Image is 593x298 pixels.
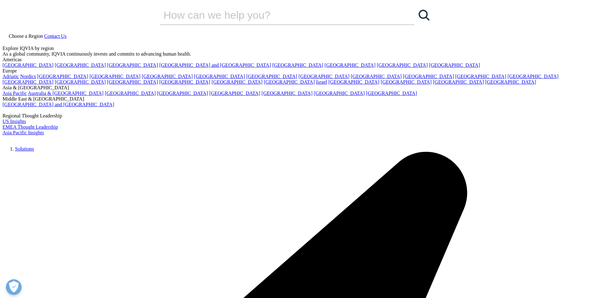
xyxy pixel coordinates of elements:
a: [GEOGRAPHIC_DATA] [272,62,323,68]
a: [GEOGRAPHIC_DATA] [105,91,156,96]
a: Australia & [GEOGRAPHIC_DATA] [28,91,103,96]
a: [GEOGRAPHIC_DATA] [485,79,536,85]
a: [GEOGRAPHIC_DATA] [507,74,558,79]
a: [GEOGRAPHIC_DATA] [142,74,193,79]
a: [GEOGRAPHIC_DATA] [246,74,297,79]
div: Middle East & [GEOGRAPHIC_DATA] [3,96,590,102]
a: Adriatic [3,74,19,79]
a: [GEOGRAPHIC_DATA] [433,79,484,85]
button: Open Preferences [6,279,22,295]
a: [GEOGRAPHIC_DATA] [299,74,349,79]
a: [GEOGRAPHIC_DATA] and [GEOGRAPHIC_DATA] [3,102,114,107]
svg: Search [419,10,430,21]
a: [GEOGRAPHIC_DATA] [455,74,506,79]
span: Choose a Region [9,33,43,39]
a: [GEOGRAPHIC_DATA] [209,91,260,96]
div: Americas [3,57,590,62]
a: [GEOGRAPHIC_DATA] [3,79,53,85]
a: [GEOGRAPHIC_DATA] [351,74,402,79]
a: Solutions [15,146,34,151]
a: Search [415,6,433,24]
a: EMEA Thought Leadership [3,124,58,130]
a: [GEOGRAPHIC_DATA] and [GEOGRAPHIC_DATA] [159,62,271,68]
a: Asia Pacific [3,91,27,96]
a: [GEOGRAPHIC_DATA] [55,79,106,85]
a: [GEOGRAPHIC_DATA] [381,79,432,85]
a: Asia Pacific Insights [3,130,44,135]
div: Explore IQVIA by region [3,46,590,51]
div: As a global community, IQVIA continuously invests and commits to advancing human health. [3,51,590,57]
div: Regional Thought Leadership [3,113,590,119]
a: [GEOGRAPHIC_DATA] [55,62,106,68]
a: [GEOGRAPHIC_DATA] [264,79,315,85]
a: [GEOGRAPHIC_DATA] [429,62,480,68]
a: [GEOGRAPHIC_DATA] [377,62,428,68]
a: US Insights [3,119,26,124]
a: Israel [316,79,327,85]
a: Contact Us [44,33,67,39]
a: [GEOGRAPHIC_DATA] [314,91,365,96]
a: [GEOGRAPHIC_DATA] [328,79,379,85]
a: [GEOGRAPHIC_DATA] [366,91,417,96]
a: [GEOGRAPHIC_DATA] [89,74,140,79]
div: Europe [3,68,590,74]
a: [GEOGRAPHIC_DATA] [194,74,245,79]
a: [GEOGRAPHIC_DATA] [107,79,158,85]
a: [GEOGRAPHIC_DATA] [159,79,210,85]
a: [GEOGRAPHIC_DATA] [37,74,88,79]
a: Nordics [20,74,36,79]
a: [GEOGRAPHIC_DATA] [157,91,208,96]
a: [GEOGRAPHIC_DATA] [107,62,158,68]
a: [GEOGRAPHIC_DATA] [403,74,454,79]
a: [GEOGRAPHIC_DATA] [212,79,263,85]
input: Search [160,6,397,24]
div: Asia & [GEOGRAPHIC_DATA] [3,85,590,91]
a: [GEOGRAPHIC_DATA] [3,62,53,68]
a: [GEOGRAPHIC_DATA] [262,91,313,96]
a: [GEOGRAPHIC_DATA] [324,62,375,68]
